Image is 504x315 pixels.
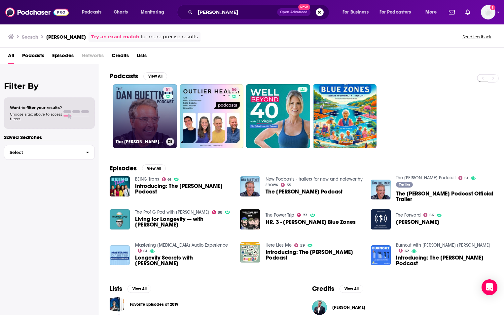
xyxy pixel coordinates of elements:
span: 56 [232,87,236,93]
span: 62 [405,250,409,253]
h3: The [PERSON_NAME] Podcast [116,139,163,145]
a: ListsView All [110,285,151,293]
a: The Prof G Pod with Scott Galloway [135,209,209,215]
a: CreditsView All [312,285,363,293]
span: Logged in as xan.giglio [481,5,495,19]
div: Search podcasts, credits, & more... [183,5,336,20]
a: Podcasts [22,50,44,64]
a: 55 [281,183,291,187]
img: Longevity Secrets with Dan Buettner [110,245,130,265]
span: The [PERSON_NAME] Podcast [266,189,342,194]
a: BEING Trans [135,176,159,182]
a: Charts [109,7,132,17]
img: Podchaser - Follow, Share and Rate Podcasts [5,6,69,18]
button: open menu [77,7,110,17]
a: Episodes [52,50,74,64]
a: Show notifications dropdown [463,7,473,18]
button: open menu [136,7,173,17]
a: 73 [297,213,307,217]
img: Living for Longevity — with Dan Buettner [110,209,130,229]
span: 56 [429,214,434,217]
span: Choose a tab above to access filters. [10,112,62,121]
a: Living for Longevity — with Dan Buettner [135,216,233,227]
h3: Search [22,34,38,40]
span: Podcasts [82,8,101,17]
span: New [298,4,310,10]
span: Living for Longevity — with [PERSON_NAME] [135,216,233,227]
a: Introducing: The Dan Buettner Podcast [396,255,493,266]
button: Show profile menu [481,5,495,19]
a: 59 [294,243,305,247]
a: The Forward [396,212,421,218]
span: for more precise results [141,33,198,41]
a: The Dan Buettner Podcast [396,175,456,181]
a: 56 [229,87,239,92]
a: PodcastsView All [110,72,167,80]
img: Dan Buettner [312,300,327,315]
a: Introducing: The Dan Buettner Podcast [266,249,363,261]
img: Dan Buettner [371,209,391,229]
a: 88 [212,210,223,214]
a: The Dan Buettner Podcast Official Trailer [396,191,493,202]
img: The Dan Buettner Podcast Official Trailer [371,180,391,200]
button: Select [4,145,95,160]
span: 59 [300,244,305,247]
a: The Power Trip [266,212,294,218]
span: Introducing: The [PERSON_NAME] Podcast [135,183,233,194]
button: open menu [375,7,421,17]
button: View All [340,285,363,293]
h2: Filter By [4,81,95,91]
h2: Credits [312,285,334,293]
a: Credits [112,50,129,64]
span: Open Advanced [280,11,307,14]
img: Introducing: The Dan Buettner Podcast [110,176,130,196]
h2: Episodes [110,164,137,172]
span: 51 [166,87,170,93]
a: 62 [399,249,409,253]
a: Longevity Secrets with Dan Buettner [135,255,233,266]
h2: Podcasts [110,72,138,80]
img: The Dan Buettner Podcast [240,176,260,196]
a: 61 [162,177,171,181]
button: View All [127,285,151,293]
img: Introducing: The Dan Buettner Podcast [240,242,260,262]
a: Burnout with Connor Franta [396,242,490,248]
a: 51The [PERSON_NAME] Podcast [113,84,177,148]
span: For Business [342,8,369,17]
img: Introducing: The Dan Buettner Podcast [371,245,391,265]
span: [PERSON_NAME] [332,305,365,310]
span: Want to filter your results? [10,105,62,110]
span: Charts [114,8,128,17]
img: User Profile [481,5,495,19]
a: Here Lies Me [266,242,292,248]
span: 55 [287,184,291,187]
span: All [8,50,14,64]
span: 73 [303,214,307,217]
a: Favorite Episodes of 2019 [110,297,125,312]
span: Introducing: The [PERSON_NAME] Podcast [396,255,493,266]
span: Networks [82,50,104,64]
button: Send feedback [460,34,493,40]
span: Monitoring [141,8,164,17]
a: New Podcasts - trailers for new and noteworthy shows [266,176,363,188]
a: 56 [423,213,434,217]
svg: Add a profile image [490,5,495,10]
a: Try an exact match [91,33,139,41]
h3: [PERSON_NAME] [46,34,86,40]
span: Lists [137,50,147,64]
button: open menu [421,7,445,17]
a: EpisodesView All [110,164,166,172]
button: View All [142,164,166,172]
a: Favorite Episodes of 2019 [130,301,178,308]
